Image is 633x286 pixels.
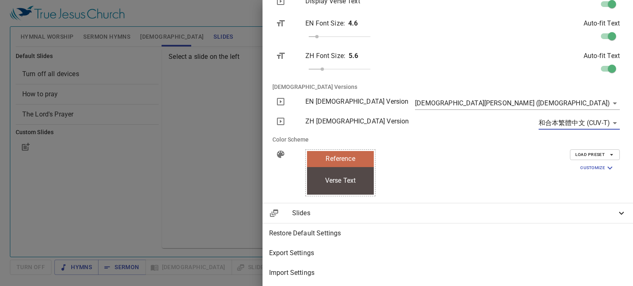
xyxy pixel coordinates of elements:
span: Import Settings [269,268,626,278]
span: Reference [326,154,355,164]
span: Verse Text [325,176,356,186]
p: ZH Font Size : [305,51,345,61]
p: EN [DEMOGRAPHIC_DATA] Version [305,97,471,107]
p: Auto-fit Text [584,19,620,28]
p: Auto-fit Text [584,51,620,61]
p: ZH [DEMOGRAPHIC_DATA] Version [305,116,471,126]
button: Customize [575,162,620,174]
div: Slides [263,203,633,223]
div: Export Settings [263,243,633,263]
p: EN Font Size : [305,19,345,28]
span: Restore Default Settings [269,228,626,238]
span: Load Preset [575,151,614,158]
div: Import Settings [263,263,633,283]
li: Color Scheme [266,130,630,149]
div: [DEMOGRAPHIC_DATA][PERSON_NAME] ([DEMOGRAPHIC_DATA]) [415,97,620,110]
li: [DEMOGRAPHIC_DATA] Versions [266,77,630,97]
span: Customize [580,163,615,173]
span: Export Settings [269,248,626,258]
p: 4.6 [348,19,358,28]
div: Restore Default Settings [263,223,633,243]
span: Slides [292,208,617,218]
button: Load Preset [570,149,620,160]
div: 和合本繁體中文 (CUV-T) [539,116,620,130]
p: 5.6 [349,51,358,61]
